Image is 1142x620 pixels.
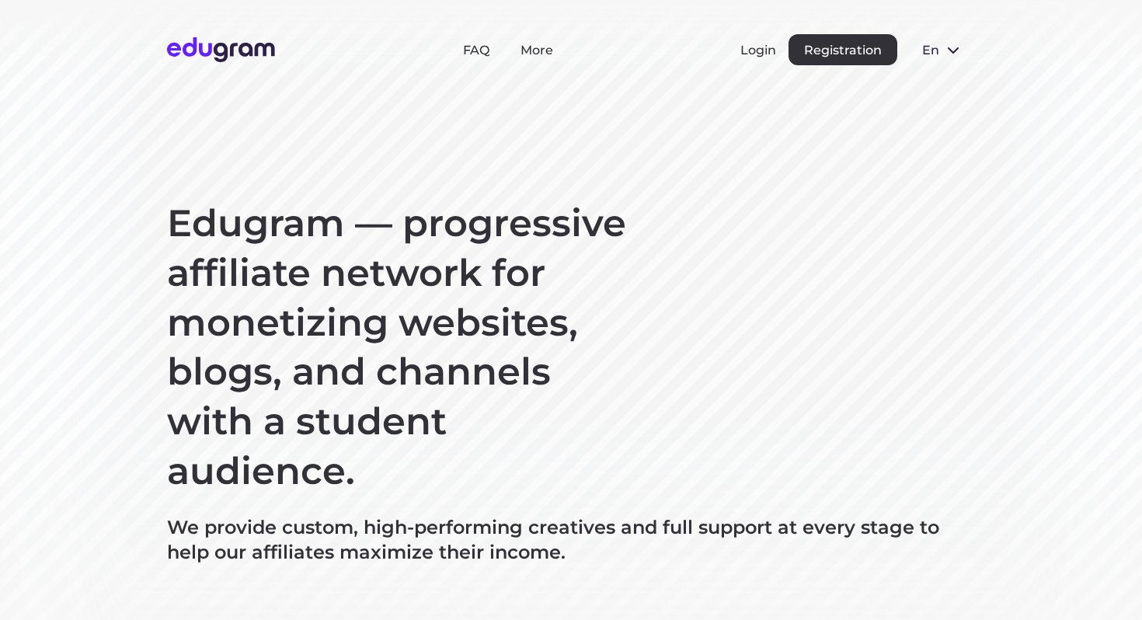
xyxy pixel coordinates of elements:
[167,199,633,496] h1: Edugram — progressive affiliate network for monetizing websites, blogs, and channels with a stude...
[167,515,975,565] p: We provide custom, high-performing creatives and full support at every stage to help our affiliat...
[789,34,897,65] button: Registration
[740,43,776,57] button: Login
[521,43,553,57] a: More
[167,37,275,62] img: Edugram Logo
[463,43,489,57] a: FAQ
[922,43,938,57] span: en
[910,34,975,65] button: en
